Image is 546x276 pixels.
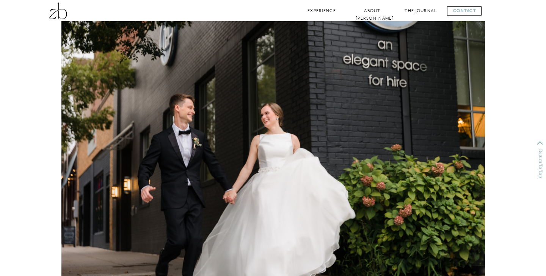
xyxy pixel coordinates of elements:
[306,7,337,14] a: Experience
[537,147,544,180] p: Return To Top
[404,7,437,14] a: The Journal
[356,7,389,14] a: About [PERSON_NAME]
